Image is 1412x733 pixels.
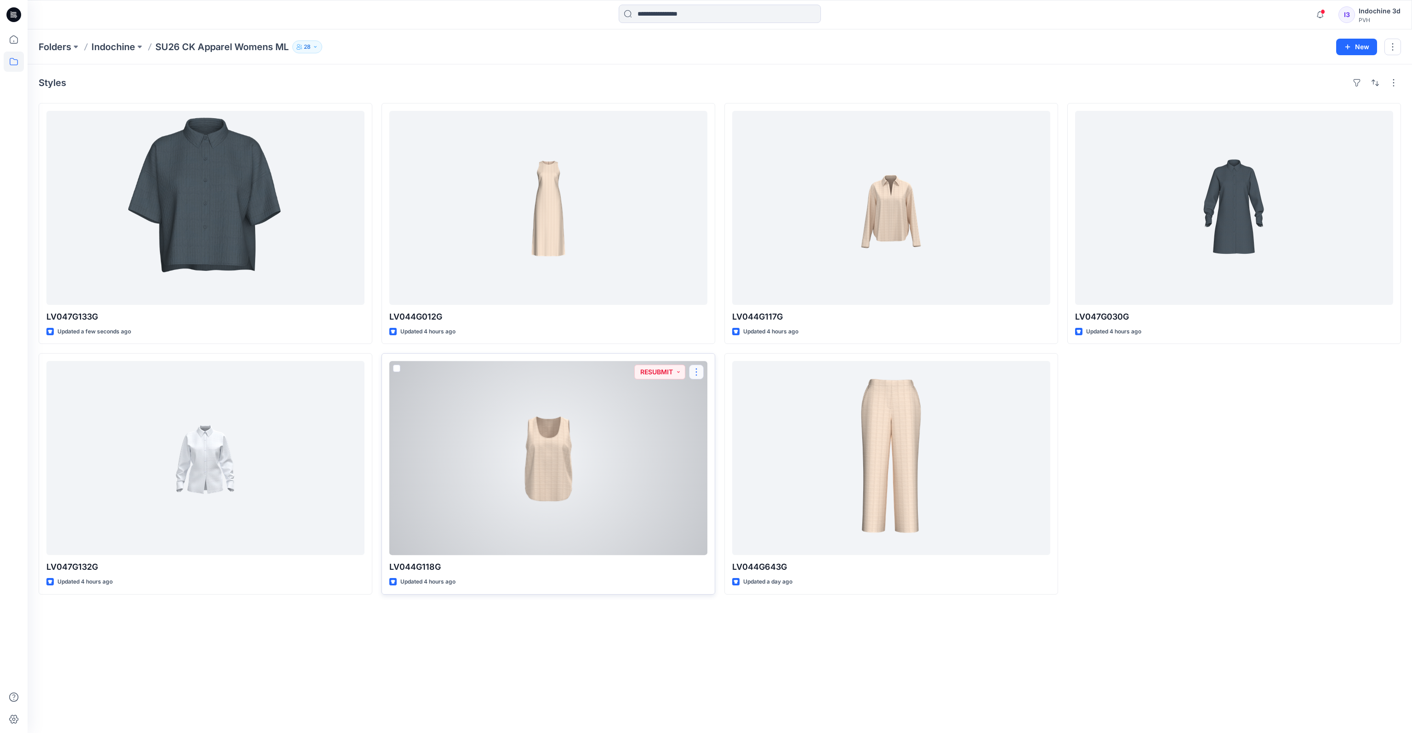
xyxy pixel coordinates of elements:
p: Updated 4 hours ago [1086,327,1141,337]
a: LV044G117G [732,111,1050,305]
a: LV044G012G [389,111,707,305]
div: PVH [1359,17,1401,23]
p: LV044G118G [389,561,707,573]
p: Updated a few seconds ago [57,327,131,337]
p: LV047G030G [1075,310,1393,323]
p: LV044G117G [732,310,1050,323]
p: SU26 CK Apparel Womens ML [155,40,289,53]
a: Folders [39,40,71,53]
p: 28 [304,42,311,52]
p: Updated 4 hours ago [743,327,798,337]
p: Updated a day ago [743,577,792,587]
p: Updated 4 hours ago [400,577,455,587]
p: LV047G132G [46,561,364,573]
a: LV044G643G [732,361,1050,555]
p: Updated 4 hours ago [400,327,455,337]
a: LV047G030G [1075,111,1393,305]
p: LV047G133G [46,310,364,323]
a: LV044G118G [389,361,707,555]
p: LV044G643G [732,561,1050,573]
div: Indochine 3d [1359,6,1401,17]
h4: Styles [39,77,66,88]
button: 28 [292,40,322,53]
div: I3 [1338,6,1355,23]
p: Updated 4 hours ago [57,577,113,587]
a: LV047G132G [46,361,364,555]
p: LV044G012G [389,310,707,323]
a: Indochine [91,40,135,53]
button: New [1336,39,1377,55]
a: LV047G133G [46,111,364,305]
